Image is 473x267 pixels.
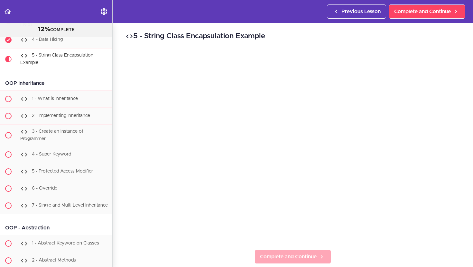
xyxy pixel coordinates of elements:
[32,113,90,118] span: 2 - Implementing Inheritance
[255,250,331,264] a: Complete and Continue
[341,8,381,15] span: Previous Lesson
[32,203,108,208] span: 7 - Single and Multi Level Inheritance
[20,53,93,65] span: 5 - String Class Encapsulation Example
[32,186,57,191] span: 6 - Override
[4,8,12,15] svg: Back to course curriculum
[8,25,104,34] div: COMPLETE
[327,4,386,19] a: Previous Lesson
[32,169,93,174] span: 5 - Protected Access Modifier
[32,96,78,101] span: 1 - What is Inheritance
[100,8,108,15] svg: Settings Menu
[20,129,83,141] span: 3 - Create an instance of Programmer
[394,8,451,15] span: Complete and Continue
[32,152,71,156] span: 4 - Super Keyword
[125,31,460,42] h2: 5 - String Class Encapsulation Example
[260,253,317,261] span: Complete and Continue
[32,241,99,245] span: 1 - Abstract Keyword on Classes
[32,38,63,42] span: 4 - Data Hiding
[32,258,76,263] span: 2 - Abstract Methods
[38,26,50,32] span: 12%
[389,4,465,19] a: Complete and Continue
